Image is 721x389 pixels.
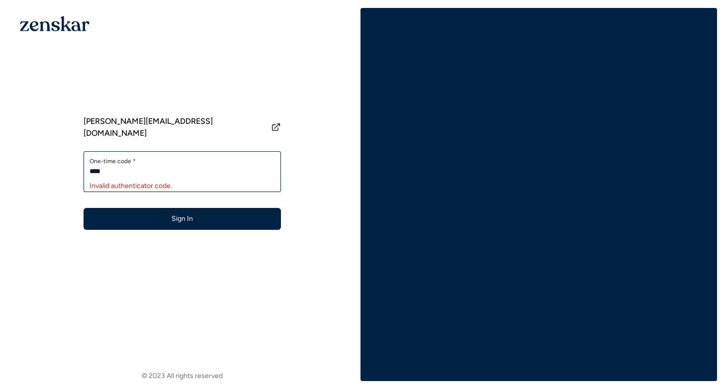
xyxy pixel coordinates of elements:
[90,181,275,191] div: Invalid authenticator code.
[20,16,90,31] img: 1OGAJ2xQqyY4LXKgY66KYq0eOWRCkrZdAb3gUhuVAqdWPZE9SRJmCz+oDMSn4zDLXe31Ii730ItAGKgCKgCCgCikA4Av8PJUP...
[4,371,360,381] footer: © 2023 All rights reserved
[84,115,267,139] span: [PERSON_NAME][EMAIL_ADDRESS][DOMAIN_NAME]
[90,157,275,165] label: One-time code *
[84,208,281,230] button: Sign In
